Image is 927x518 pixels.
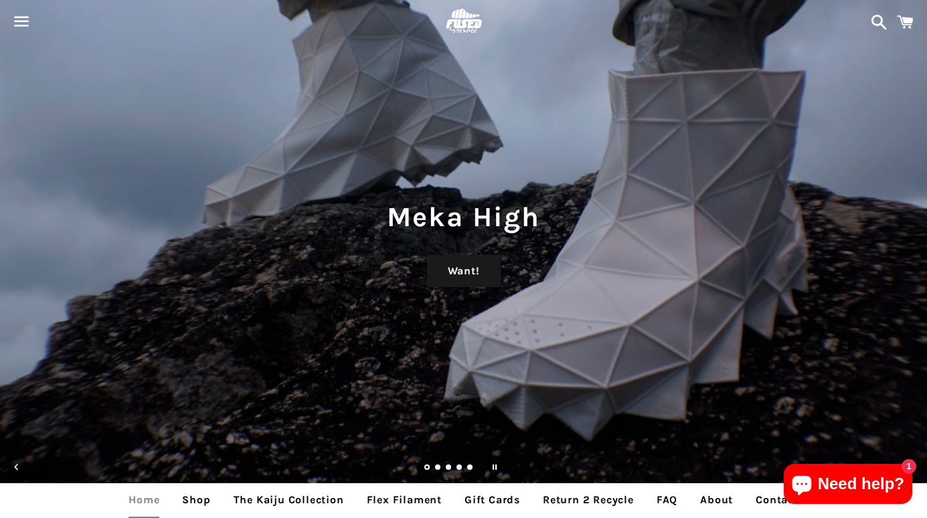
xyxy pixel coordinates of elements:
[647,483,687,517] a: FAQ
[224,483,354,517] a: The Kaiju Collection
[13,197,914,236] h1: Meka High
[2,452,31,482] button: Previous slide
[446,465,452,472] a: Load slide 3
[896,452,925,482] button: Next slide
[467,465,474,472] a: Load slide 5
[533,483,644,517] a: Return 2 Recycle
[118,483,169,517] a: Home
[480,452,509,482] button: Pause slideshow
[454,483,530,517] a: Gift Cards
[427,255,501,287] a: Want!
[690,483,743,517] a: About
[424,465,431,472] a: Slide 1, current
[780,464,916,507] inbox-online-store-chat: Shopify online store chat
[435,465,442,472] a: Load slide 2
[456,465,463,472] a: Load slide 4
[172,483,220,517] a: Shop
[746,483,809,517] a: Contact
[357,483,452,517] a: Flex Filament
